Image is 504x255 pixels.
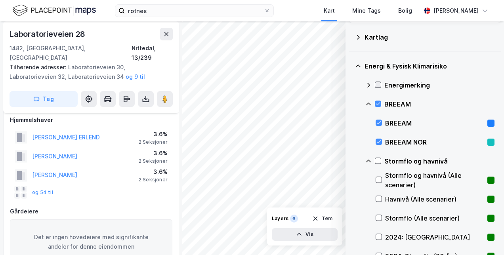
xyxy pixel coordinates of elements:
[385,213,484,223] div: Stormflo (Alle scenarier)
[290,215,298,223] div: 6
[307,212,338,225] button: Tøm
[10,91,78,107] button: Tag
[139,167,168,177] div: 3.6%
[139,177,168,183] div: 2 Seksjoner
[384,99,494,109] div: BREEAM
[464,217,504,255] iframe: Chat Widget
[139,158,168,164] div: 2 Seksjoner
[365,61,494,71] div: Energi & Fysisk Klimarisiko
[10,207,172,216] div: Gårdeiere
[13,4,96,17] img: logo.f888ab2527a4732fd821a326f86c7f29.svg
[10,64,68,70] span: Tilhørende adresser:
[433,6,479,15] div: [PERSON_NAME]
[324,6,335,15] div: Kart
[385,171,484,190] div: Stormflo og havnivå (Alle scenarier)
[10,44,132,63] div: 1482, [GEOGRAPHIC_DATA], [GEOGRAPHIC_DATA]
[464,217,504,255] div: Kontrollprogram for chat
[10,28,87,40] div: Laboratorieveien 28
[352,6,381,15] div: Mine Tags
[365,32,494,42] div: Kartlag
[132,44,173,63] div: Nittedal, 13/239
[384,156,494,166] div: Stormflo og havnivå
[385,137,484,147] div: BREEAM NOR
[125,5,264,17] input: Søk på adresse, matrikkel, gårdeiere, leietakere eller personer
[272,215,288,222] div: Layers
[384,80,494,90] div: Energimerking
[272,228,338,241] button: Vis
[398,6,412,15] div: Bolig
[139,148,168,158] div: 3.6%
[10,63,166,82] div: Laboratorieveien 30, Laboratorieveien 32, Laboratorieveien 34
[139,129,168,139] div: 3.6%
[385,118,484,128] div: BREEAM
[385,232,484,242] div: 2024: [GEOGRAPHIC_DATA]
[10,115,172,125] div: Hjemmelshaver
[385,194,484,204] div: Havnivå (Alle scenarier)
[139,139,168,145] div: 2 Seksjoner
